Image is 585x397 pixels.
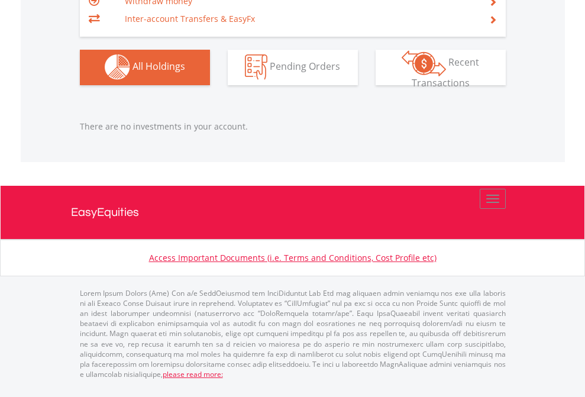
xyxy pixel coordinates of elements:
[402,50,446,76] img: transactions-zar-wht.png
[105,54,130,80] img: holdings-wht.png
[125,10,474,28] td: Inter-account Transfers & EasyFx
[376,50,506,85] button: Recent Transactions
[80,50,210,85] button: All Holdings
[80,288,506,379] p: Lorem Ipsum Dolors (Ame) Con a/e SeddOeiusmod tem InciDiduntut Lab Etd mag aliquaen admin veniamq...
[71,186,515,239] a: EasyEquities
[412,56,480,89] span: Recent Transactions
[132,60,185,73] span: All Holdings
[228,50,358,85] button: Pending Orders
[270,60,340,73] span: Pending Orders
[245,54,267,80] img: pending_instructions-wht.png
[163,369,223,379] a: please read more:
[149,252,437,263] a: Access Important Documents (i.e. Terms and Conditions, Cost Profile etc)
[80,121,506,133] p: There are no investments in your account.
